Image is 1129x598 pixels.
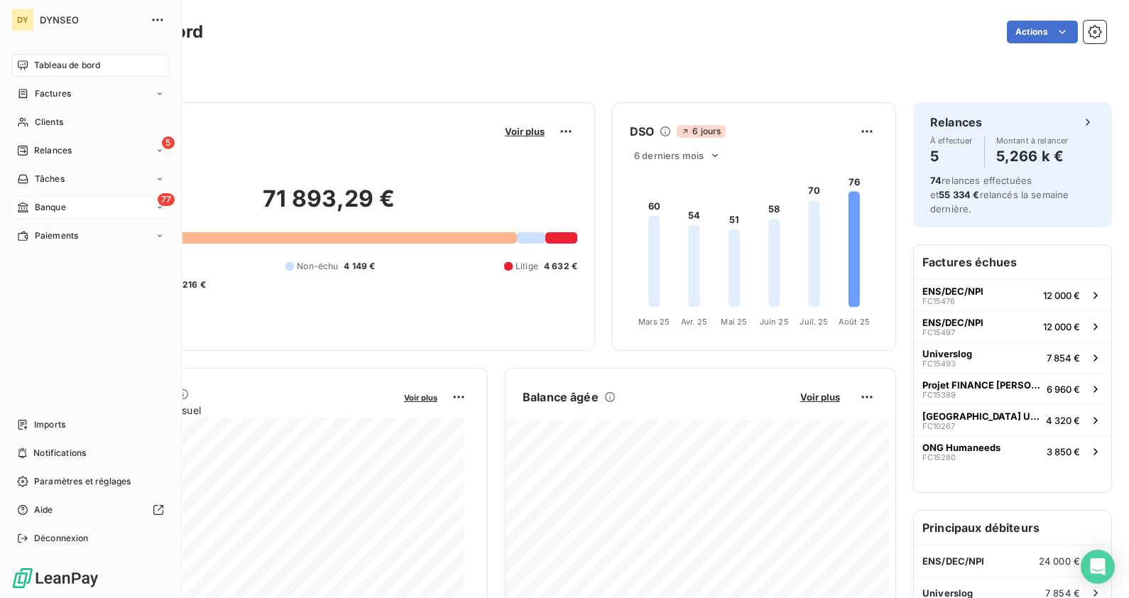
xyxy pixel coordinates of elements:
[1007,21,1078,43] button: Actions
[914,404,1111,435] button: [GEOGRAPHIC_DATA] UPECFC102674 320 €
[11,168,170,190] a: Tâches
[996,136,1069,145] span: Montant à relancer
[1047,384,1080,395] span: 6 960 €
[721,317,747,327] tspan: Mai 25
[930,145,973,168] h4: 5
[930,136,973,145] span: À effectuer
[516,260,538,273] span: Litige
[404,393,437,403] span: Voir plus
[922,422,955,430] span: FC10267
[34,418,65,431] span: Imports
[630,123,654,140] h6: DSO
[800,317,828,327] tspan: Juil. 25
[34,59,100,72] span: Tableau de bord
[922,286,983,297] span: ENS/DEC/NPI
[80,185,577,227] h2: 71 893,29 €
[914,511,1111,545] h6: Principaux débiteurs
[760,317,789,327] tspan: Juin 25
[162,136,175,149] span: 5
[34,504,53,516] span: Aide
[11,196,170,219] a: 77Banque
[839,317,870,327] tspan: Août 25
[1043,290,1080,301] span: 12 000 €
[996,145,1069,168] h4: 5,266 k €
[178,278,206,291] span: -216 €
[914,435,1111,467] button: ONG HumaneedsFC152803 850 €
[505,126,545,137] span: Voir plus
[33,447,86,460] span: Notifications
[11,224,170,247] a: Paiements
[922,348,972,359] span: Universlog
[638,317,670,327] tspan: Mars 25
[914,373,1111,404] button: Projet FINANCE [PERSON_NAME]FC153896 960 €
[35,87,71,100] span: Factures
[796,391,844,403] button: Voir plus
[922,411,1040,422] span: [GEOGRAPHIC_DATA] UPEC
[922,453,956,462] span: FC15280
[80,403,394,418] span: Chiffre d'affaires mensuel
[11,139,170,162] a: 5Relances
[800,391,840,403] span: Voir plus
[11,82,170,105] a: Factures
[158,193,175,206] span: 77
[930,175,942,186] span: 74
[930,114,982,131] h6: Relances
[11,54,170,77] a: Tableau de bord
[1046,415,1080,426] span: 4 320 €
[914,245,1111,279] h6: Factures échues
[35,201,66,214] span: Banque
[1047,352,1080,364] span: 7 854 €
[34,475,131,488] span: Paramètres et réglages
[344,260,375,273] span: 4 149 €
[501,125,549,138] button: Voir plus
[523,388,599,406] h6: Balance âgée
[681,317,707,327] tspan: Avr. 25
[11,9,34,31] div: DY
[922,359,956,368] span: FC15493
[11,413,170,436] a: Imports
[634,150,704,161] span: 6 derniers mois
[544,260,577,273] span: 4 632 €
[922,379,1041,391] span: Projet FINANCE [PERSON_NAME]
[677,125,725,138] span: 6 jours
[40,14,142,26] span: DYNSEO
[11,499,170,521] a: Aide
[922,297,955,305] span: FC15476
[922,328,955,337] span: FC15497
[1039,555,1080,567] span: 24 000 €
[922,442,1000,453] span: ONG Humaneeds
[34,532,89,545] span: Déconnexion
[914,342,1111,373] button: UniverslogFC154937 854 €
[11,111,170,134] a: Clients
[922,555,985,567] span: ENS/DEC/NPI
[35,173,65,185] span: Tâches
[1081,550,1115,584] div: Open Intercom Messenger
[922,391,956,399] span: FC15389
[400,391,442,403] button: Voir plus
[35,229,78,242] span: Paiements
[922,317,983,328] span: ENS/DEC/NPI
[1047,446,1080,457] span: 3 850 €
[930,175,1069,214] span: relances effectuées et relancés la semaine dernière.
[939,189,979,200] span: 55 334 €
[1043,321,1080,332] span: 12 000 €
[34,144,72,157] span: Relances
[11,567,99,589] img: Logo LeanPay
[11,470,170,493] a: Paramètres et réglages
[297,260,338,273] span: Non-échu
[35,116,63,129] span: Clients
[914,310,1111,342] button: ENS/DEC/NPIFC1549712 000 €
[914,279,1111,310] button: ENS/DEC/NPIFC1547612 000 €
